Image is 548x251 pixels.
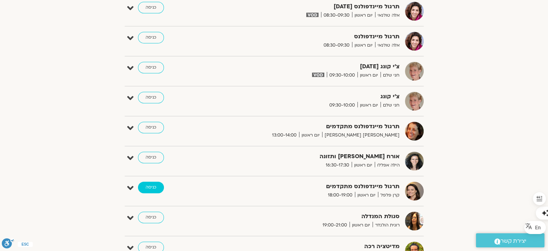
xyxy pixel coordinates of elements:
strong: תרגול מיינדפולנס [223,32,400,42]
strong: תרגול מיינדפולנס [DATE] [223,2,400,12]
span: 18:00-19:00 [325,191,355,199]
a: כניסה [138,152,164,163]
a: כניסה [138,212,164,223]
span: 16:30-17:30 [323,161,352,169]
a: כניסה [138,62,164,73]
a: יצירת קשר [476,233,544,247]
span: יום ראשון [352,12,375,19]
span: יום ראשון [352,42,375,49]
img: vodicon [312,73,324,77]
span: 09:30-10:00 [327,72,357,79]
a: כניסה [138,122,164,133]
span: יום ראשון [352,161,375,169]
strong: תרגול מיינדפולנס מתקדמים [223,182,400,191]
span: אלה טולנאי [375,42,400,49]
span: הילה אפללו [375,161,400,169]
span: חני שלם [380,101,400,109]
span: יצירת קשר [500,236,526,246]
span: 09:30-10:00 [327,101,357,109]
strong: תרגול מיינדפולנס מתקדמים [223,122,400,131]
span: 19:00-21:00 [320,221,349,229]
span: יום ראשון [355,191,378,199]
strong: צ’י קונג [DATE] [223,62,400,72]
span: 08:30-09:30 [321,12,352,19]
a: כניסה [138,182,164,193]
a: כניסה [138,92,164,103]
span: רונית הולנדר [373,221,400,229]
span: יום ראשון [299,131,322,139]
span: [PERSON_NAME] [PERSON_NAME] [322,131,400,139]
span: 13:00-14:00 [269,131,299,139]
span: חני שלם [380,72,400,79]
strong: צ'י קונג [223,92,400,101]
a: כניסה [138,2,164,13]
span: יום ראשון [349,221,373,229]
span: 08:30-09:30 [321,42,352,49]
span: יום ראשון [357,101,380,109]
span: קרן פלפל [378,191,400,199]
span: אלה טולנאי [375,12,400,19]
strong: סגולת המנדלה [223,212,400,221]
strong: אורח [PERSON_NAME] ותזונה [223,152,400,161]
img: vodicon [306,13,318,17]
a: כניסה [138,32,164,43]
span: יום ראשון [357,72,380,79]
